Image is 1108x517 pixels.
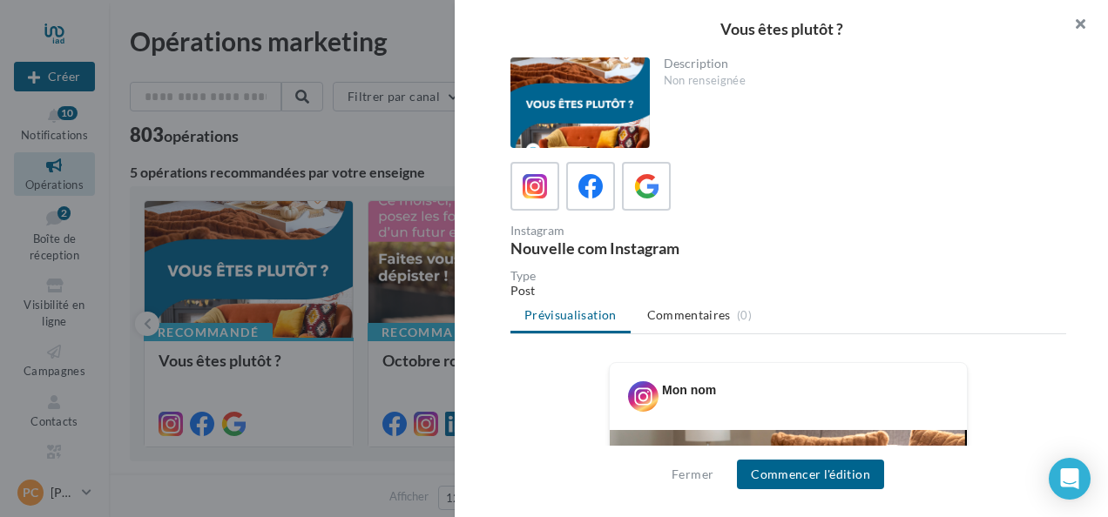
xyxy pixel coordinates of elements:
[737,460,884,489] button: Commencer l'édition
[510,282,1066,299] div: Post
[737,308,752,322] span: (0)
[510,225,781,237] div: Instagram
[662,381,716,399] div: Mon nom
[1049,458,1091,500] div: Open Intercom Messenger
[510,270,1066,282] div: Type
[665,464,720,485] button: Fermer
[664,57,1053,70] div: Description
[483,21,1080,37] div: Vous êtes plutôt ?
[647,306,731,324] span: Commentaires
[510,240,781,256] div: Nouvelle com Instagram
[664,73,1053,89] div: Non renseignée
